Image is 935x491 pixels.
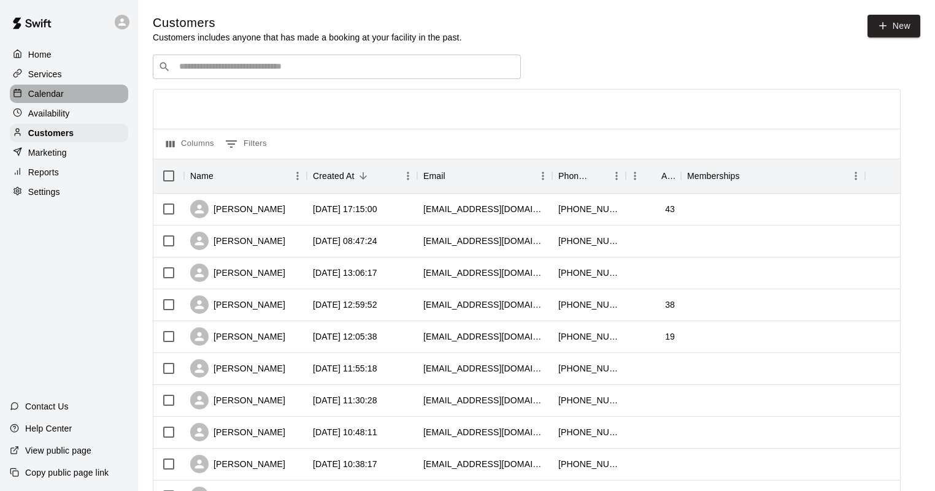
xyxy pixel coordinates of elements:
[25,466,109,479] p: Copy public page link
[10,65,128,83] a: Services
[558,267,620,279] div: +14692338994
[10,143,128,162] a: Marketing
[423,458,546,470] div: brande28@gmail.com
[558,330,620,343] div: +19727748555
[423,267,546,279] div: randygarland1@msn.com
[28,127,74,139] p: Customers
[355,167,372,185] button: Sort
[423,362,546,375] div: kkmclamb@gmail.com
[665,299,675,311] div: 38
[190,232,285,250] div: [PERSON_NAME]
[868,15,920,37] a: New
[214,167,231,185] button: Sort
[681,159,865,193] div: Memberships
[184,159,307,193] div: Name
[25,400,69,413] p: Contact Us
[423,235,546,247] div: yourtcamyg@gmail.com
[313,330,377,343] div: 2025-07-27 12:05:38
[153,15,462,31] h5: Customers
[25,422,72,435] p: Help Center
[307,159,417,193] div: Created At
[607,167,626,185] button: Menu
[190,295,285,314] div: [PERSON_NAME]
[153,31,462,44] p: Customers includes anyone that has made a booking at your facility in the past.
[28,166,59,178] p: Reports
[190,359,285,378] div: [PERSON_NAME]
[590,167,607,185] button: Sort
[665,330,675,343] div: 19
[847,167,865,185] button: Menu
[423,330,546,343] div: chrislara186@gmail.com
[28,68,62,80] p: Services
[10,163,128,181] a: Reports
[313,299,377,311] div: 2025-07-27 12:59:52
[558,203,620,215] div: +12818447637
[190,423,285,441] div: [PERSON_NAME]
[558,394,620,406] div: +14694383444
[313,362,377,375] div: 2025-07-27 11:55:18
[661,159,675,193] div: Age
[687,159,740,193] div: Memberships
[552,159,626,193] div: Phone Number
[313,159,355,193] div: Created At
[558,235,620,247] div: +12147132266
[190,455,285,473] div: [PERSON_NAME]
[423,203,546,215] div: rupj24@hotmail.com
[644,167,661,185] button: Sort
[28,48,52,61] p: Home
[740,167,757,185] button: Sort
[28,107,70,120] p: Availability
[423,394,546,406] div: jhoon84@gmail.com
[10,85,128,103] a: Calendar
[417,159,552,193] div: Email
[25,444,91,457] p: View public page
[399,167,417,185] button: Menu
[423,426,546,438] div: rmw1122@yahoo.com
[190,264,285,282] div: [PERSON_NAME]
[153,55,521,79] div: Search customers by name or email
[665,203,675,215] div: 43
[28,147,67,159] p: Marketing
[10,45,128,64] a: Home
[534,167,552,185] button: Menu
[626,159,681,193] div: Age
[558,159,590,193] div: Phone Number
[558,426,620,438] div: +19725107463
[10,124,128,142] a: Customers
[28,186,60,198] p: Settings
[445,167,463,185] button: Sort
[222,134,270,154] button: Show filters
[313,203,377,215] div: 2025-08-03 17:15:00
[626,167,644,185] button: Menu
[313,394,377,406] div: 2025-07-27 11:30:28
[190,391,285,409] div: [PERSON_NAME]
[163,134,217,154] button: Select columns
[423,159,445,193] div: Email
[313,267,377,279] div: 2025-07-27 13:06:17
[558,458,620,470] div: +12147904755
[313,235,377,247] div: 2025-08-01 08:47:24
[558,362,620,375] div: +18178752887
[313,458,377,470] div: 2025-07-27 10:38:17
[288,167,307,185] button: Menu
[10,104,128,123] a: Availability
[28,88,64,100] p: Calendar
[190,159,214,193] div: Name
[190,200,285,218] div: [PERSON_NAME]
[558,299,620,311] div: +14693471679
[423,299,546,311] div: davidtairu@gmail.com
[10,183,128,201] a: Settings
[190,327,285,346] div: [PERSON_NAME]
[313,426,377,438] div: 2025-07-27 10:48:11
